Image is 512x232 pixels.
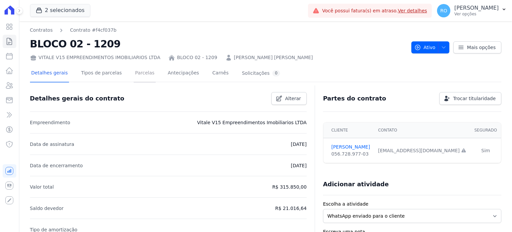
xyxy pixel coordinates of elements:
div: [EMAIL_ADDRESS][DOMAIN_NAME] [378,147,466,154]
span: RO [440,8,447,13]
p: Data de encerramento [30,162,83,170]
a: Carnês [211,65,230,82]
a: Parcelas [134,65,156,82]
div: Solicitações [242,70,280,76]
div: 0 [272,70,280,76]
p: [DATE] [291,140,307,148]
span: Trocar titularidade [453,95,496,102]
p: Saldo devedor [30,204,64,212]
a: Antecipações [166,65,200,82]
div: 056.728.977-03 [331,151,370,158]
button: RO [PERSON_NAME] Ver opções [432,1,512,20]
a: Ver detalhes [398,8,427,13]
a: BLOCO 02 - 1209 [177,54,217,61]
h2: BLOCO 02 - 1209 [30,36,406,51]
th: Segurado [470,123,501,138]
nav: Breadcrumb [30,27,406,34]
h3: Partes do contrato [323,94,386,102]
th: Contato [374,123,470,138]
a: Tipos de parcelas [80,65,123,82]
a: [PERSON_NAME] [PERSON_NAME] [234,54,313,61]
h3: Detalhes gerais do contrato [30,94,124,102]
td: Sim [470,138,501,163]
span: Mais opções [467,44,496,51]
a: Trocar titularidade [439,92,501,105]
h3: Adicionar atividade [323,180,389,188]
p: Vitale V15 Empreendimentos Imobiliarios LTDA [197,119,307,127]
p: Ver opções [454,11,499,17]
p: Empreendimento [30,119,70,127]
a: Alterar [271,92,307,105]
a: [PERSON_NAME] [331,144,370,151]
button: Ativo [411,41,450,53]
p: R$ 21.016,64 [275,204,307,212]
p: R$ 315.850,00 [272,183,307,191]
span: Você possui fatura(s) em atraso. [322,7,427,14]
nav: Breadcrumb [30,27,117,34]
span: Alterar [285,95,301,102]
a: Contratos [30,27,53,34]
th: Cliente [323,123,374,138]
p: [PERSON_NAME] [454,5,499,11]
p: Data de assinatura [30,140,74,148]
div: VITALE V15 EMPREENDIMENTOS IMOBILIARIOS LTDA [30,54,160,61]
label: Escolha a atividade [323,201,501,208]
a: Detalhes gerais [30,65,69,82]
button: 2 selecionados [30,4,90,17]
p: [DATE] [291,162,307,170]
span: Ativo [414,41,436,53]
a: Solicitações0 [241,65,282,82]
a: Mais opções [453,41,501,53]
a: Contrato #f4cf037b [70,27,116,34]
p: Valor total [30,183,54,191]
